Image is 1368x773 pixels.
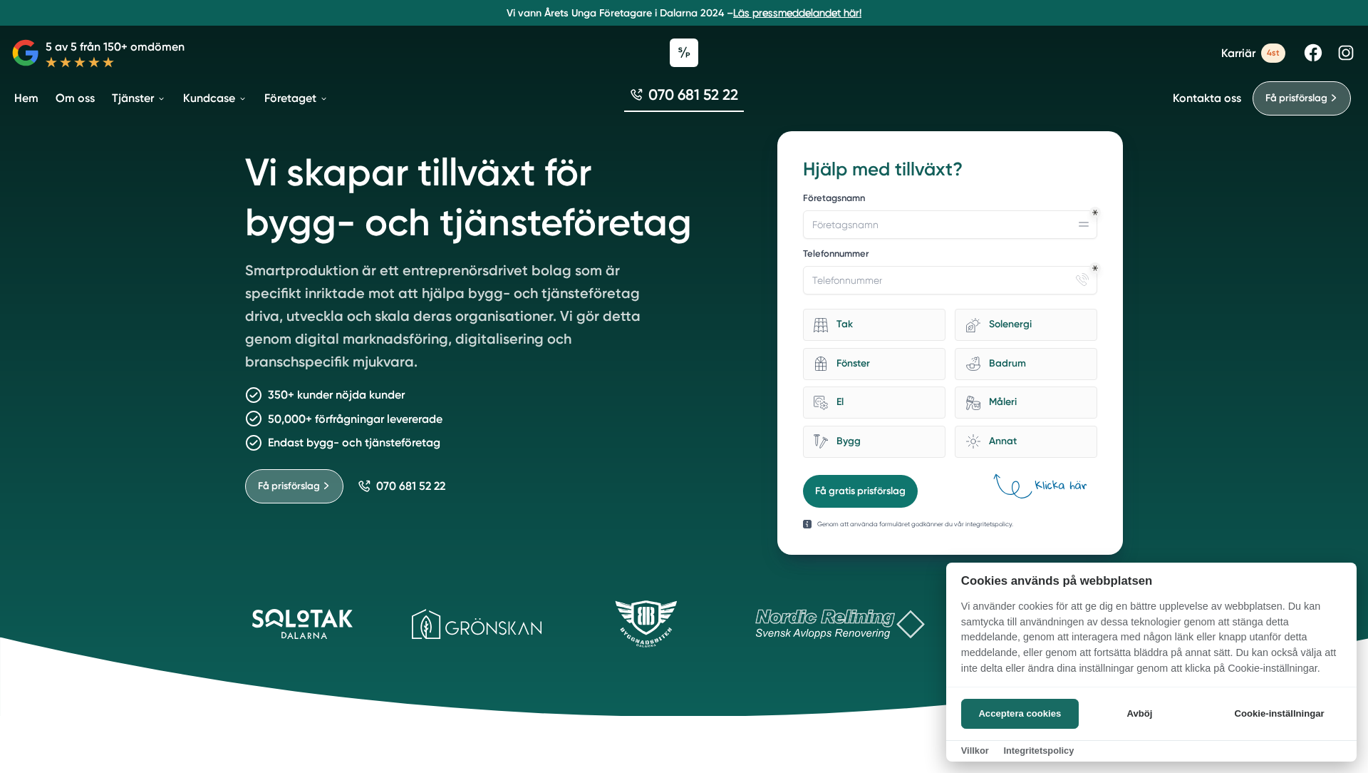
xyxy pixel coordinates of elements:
a: Integritetspolicy [1003,745,1074,756]
button: Avböj [1083,699,1196,729]
p: Vi använder cookies för att ge dig en bättre upplevelse av webbplatsen. Du kan samtycka till anvä... [946,599,1357,686]
button: Acceptera cookies [961,699,1079,729]
a: Villkor [961,745,989,756]
h2: Cookies används på webbplatsen [946,574,1357,588]
button: Cookie-inställningar [1217,699,1342,729]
